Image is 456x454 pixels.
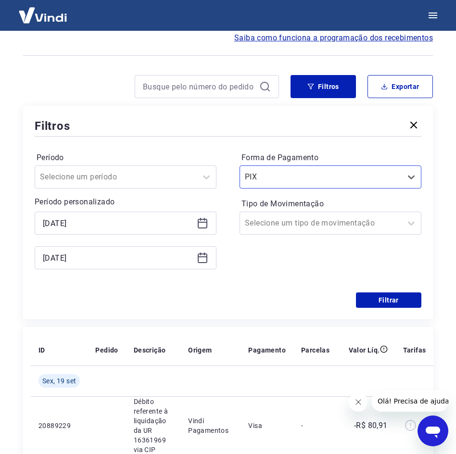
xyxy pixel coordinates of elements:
[241,152,419,164] label: Forma de Pagamento
[143,79,255,94] input: Busque pelo número do pedido
[188,345,212,355] p: Origem
[234,32,433,44] a: Saiba como funciona a programação dos recebimentos
[6,7,81,14] span: Olá! Precisa de ajuda?
[134,345,166,355] p: Descrição
[42,376,76,386] span: Sex, 19 set
[248,345,286,355] p: Pagamento
[37,152,215,164] label: Período
[248,421,286,430] p: Visa
[349,392,368,412] iframe: Fechar mensagem
[35,196,216,208] p: Período personalizado
[188,416,233,435] p: Vindi Pagamentos
[241,198,419,210] label: Tipo de Movimentação
[43,216,193,230] input: Data inicial
[403,345,426,355] p: Tarifas
[349,345,380,355] p: Valor Líq.
[38,421,80,430] p: 20889229
[367,75,433,98] button: Exportar
[356,292,421,308] button: Filtrar
[372,391,448,412] iframe: Mensagem da empresa
[291,75,356,98] button: Filtros
[301,421,329,430] p: -
[38,345,45,355] p: ID
[95,345,118,355] p: Pedido
[418,416,448,446] iframe: Botão para abrir a janela de mensagens
[35,118,70,134] h5: Filtros
[43,251,193,265] input: Data final
[12,0,74,30] img: Vindi
[301,345,329,355] p: Parcelas
[354,420,388,431] p: -R$ 80,91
